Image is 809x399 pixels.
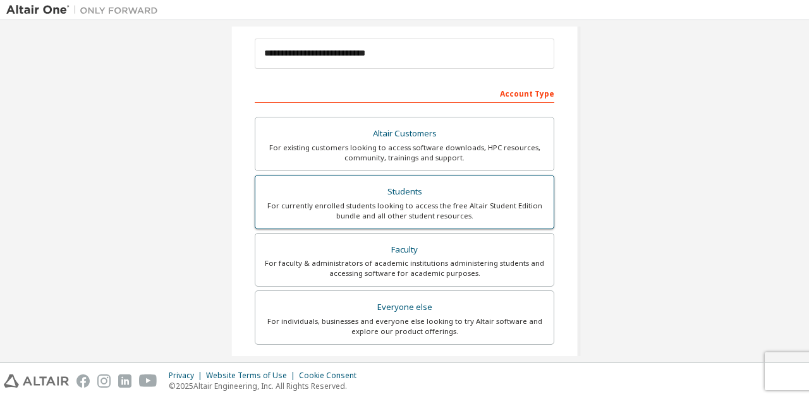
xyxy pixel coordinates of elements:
[139,374,157,388] img: youtube.svg
[76,374,90,388] img: facebook.svg
[263,241,546,259] div: Faculty
[263,201,546,221] div: For currently enrolled students looking to access the free Altair Student Edition bundle and all ...
[169,371,206,381] div: Privacy
[263,125,546,143] div: Altair Customers
[263,183,546,201] div: Students
[263,316,546,336] div: For individuals, businesses and everyone else looking to try Altair software and explore our prod...
[263,143,546,163] div: For existing customers looking to access software downloads, HPC resources, community, trainings ...
[169,381,364,391] p: © 2025 Altair Engineering, Inc. All Rights Reserved.
[4,374,69,388] img: altair_logo.svg
[97,374,111,388] img: instagram.svg
[299,371,364,381] div: Cookie Consent
[118,374,131,388] img: linkedin.svg
[255,83,554,103] div: Account Type
[206,371,299,381] div: Website Terms of Use
[263,258,546,278] div: For faculty & administrators of academic institutions administering students and accessing softwa...
[263,299,546,316] div: Everyone else
[6,4,164,16] img: Altair One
